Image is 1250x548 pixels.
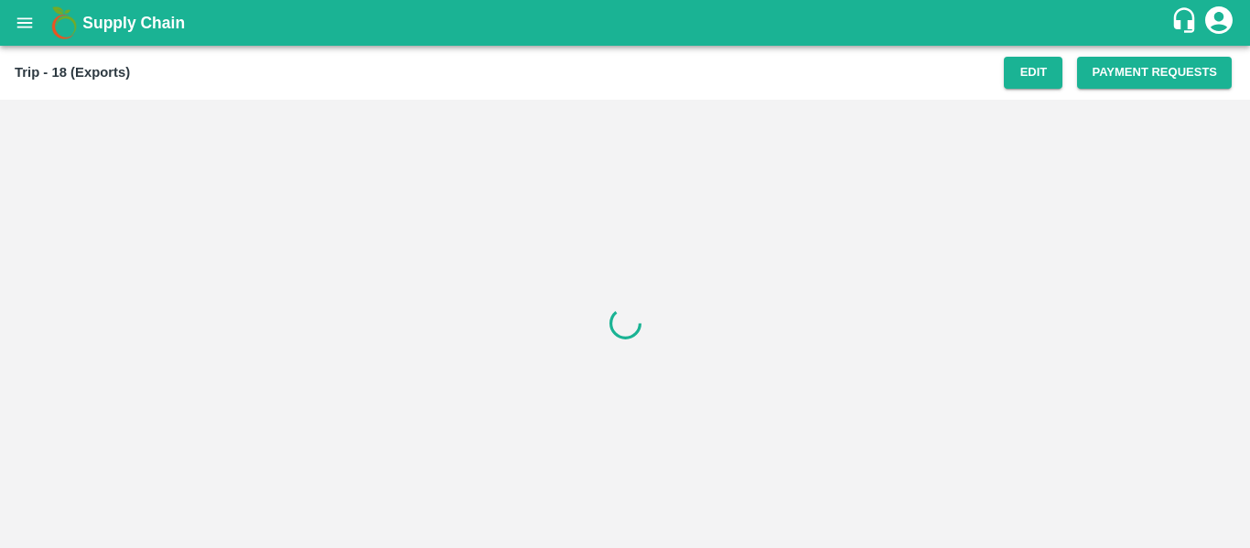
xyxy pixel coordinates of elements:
[46,5,82,41] img: logo
[82,14,185,32] b: Supply Chain
[1004,57,1062,89] button: Edit
[4,2,46,44] button: open drawer
[1170,6,1202,39] div: customer-support
[1202,4,1235,42] div: account of current user
[82,10,1170,36] a: Supply Chain
[1077,57,1232,89] button: Payment Requests
[15,65,130,80] b: Trip - 18 (Exports)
